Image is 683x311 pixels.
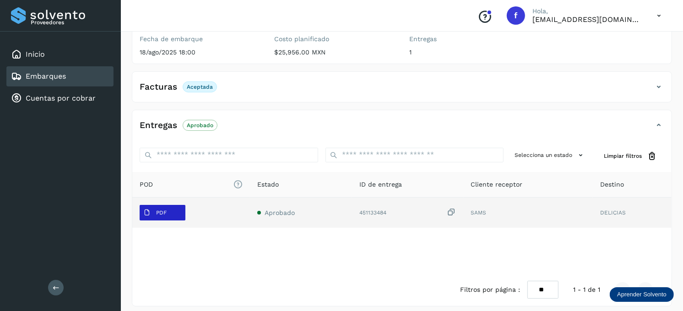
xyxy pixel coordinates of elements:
label: Entregas [409,35,530,43]
span: ID de entrega [359,180,402,189]
span: Filtros por página : [460,285,520,295]
h4: Entregas [140,120,177,131]
span: Aprobado [265,209,295,216]
p: Aceptada [187,84,213,90]
span: 1 - 1 de 1 [573,285,600,295]
h4: Facturas [140,82,177,92]
span: Cliente receptor [471,180,523,189]
p: PDF [156,209,167,216]
span: Destino [600,180,624,189]
div: 451133484 [359,208,456,217]
button: Selecciona un estado [511,148,589,163]
div: Embarques [6,66,114,86]
p: Aprender Solvento [617,291,667,298]
label: Fecha de embarque [140,35,260,43]
a: Embarques [26,72,66,80]
span: POD [140,180,243,189]
p: 18/ago/2025 18:00 [140,48,260,56]
a: Cuentas por cobrar [26,94,96,102]
p: Hola, [532,7,642,15]
div: Cuentas por cobrar [6,88,114,108]
a: Inicio [26,50,45,59]
div: Aprender Solvento [610,287,674,302]
div: FacturasAceptada [132,79,672,102]
p: facturacion@protransport.com.mx [532,15,642,24]
div: EntregasAprobado [132,118,672,140]
p: 1 [409,48,530,56]
td: DELICIAS [593,198,672,228]
span: Limpiar filtros [604,152,642,160]
button: Limpiar filtros [596,148,664,165]
td: SAMS [464,198,593,228]
p: Aprobado [187,122,213,129]
span: Estado [257,180,279,189]
label: Costo planificado [275,35,395,43]
div: Inicio [6,44,114,64]
p: $25,956.00 MXN [275,48,395,56]
button: PDF [140,205,185,220]
p: Proveedores [31,19,110,26]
